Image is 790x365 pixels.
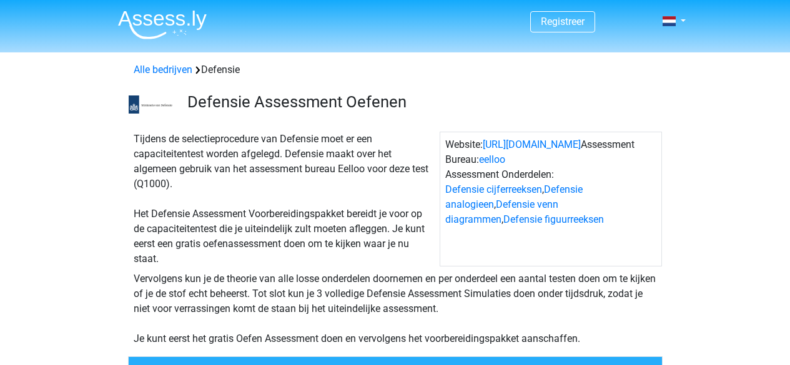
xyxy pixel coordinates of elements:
[129,132,440,266] div: Tijdens de selectieprocedure van Defensie moet er een capaciteitentest worden afgelegd. Defensie ...
[445,183,583,210] a: Defensie analogieen
[187,92,653,112] h3: Defensie Assessment Oefenen
[445,198,558,225] a: Defensie venn diagrammen
[134,64,192,75] a: Alle bedrijven
[129,271,662,346] div: Vervolgens kun je de theorie van alle losse onderdelen doornemen en per onderdeel een aantal test...
[479,153,505,165] a: eelloo
[129,62,662,77] div: Defensie
[118,10,207,39] img: Assessly
[541,16,585,27] a: Registreer
[440,132,662,266] div: Website: Assessment Bureau: Assessment Onderdelen: , , ,
[503,213,604,225] a: Defensie figuurreeksen
[445,183,542,195] a: Defensie cijferreeksen
[483,139,581,150] a: [URL][DOMAIN_NAME]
